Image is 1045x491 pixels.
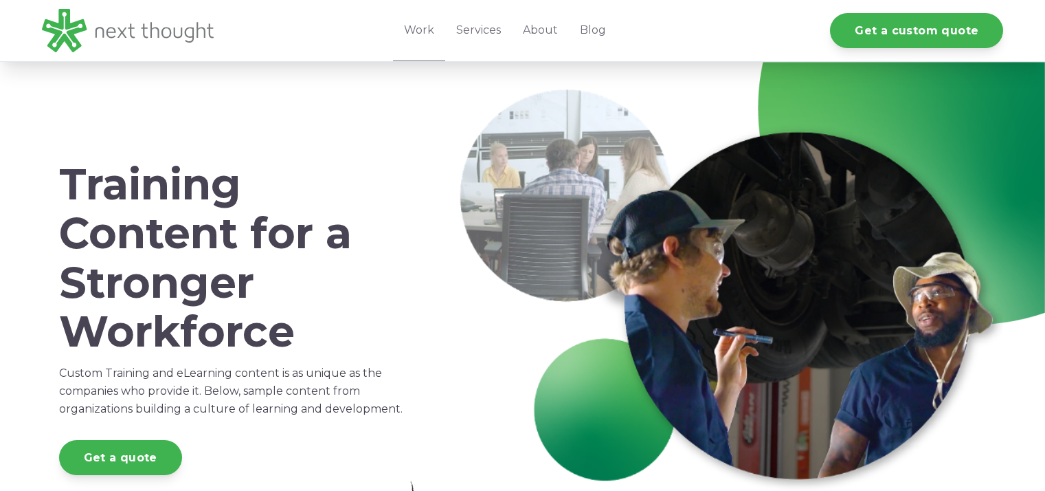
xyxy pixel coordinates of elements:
[59,160,411,356] h1: Training Content for a Stronger Workforce
[59,440,182,475] a: Get a quote
[42,9,214,52] img: LG - NextThought Logo
[59,367,403,415] span: Custom Training and eLearning content is as unique as the companies who provide it. Below, sample...
[830,13,1003,48] a: Get a custom quote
